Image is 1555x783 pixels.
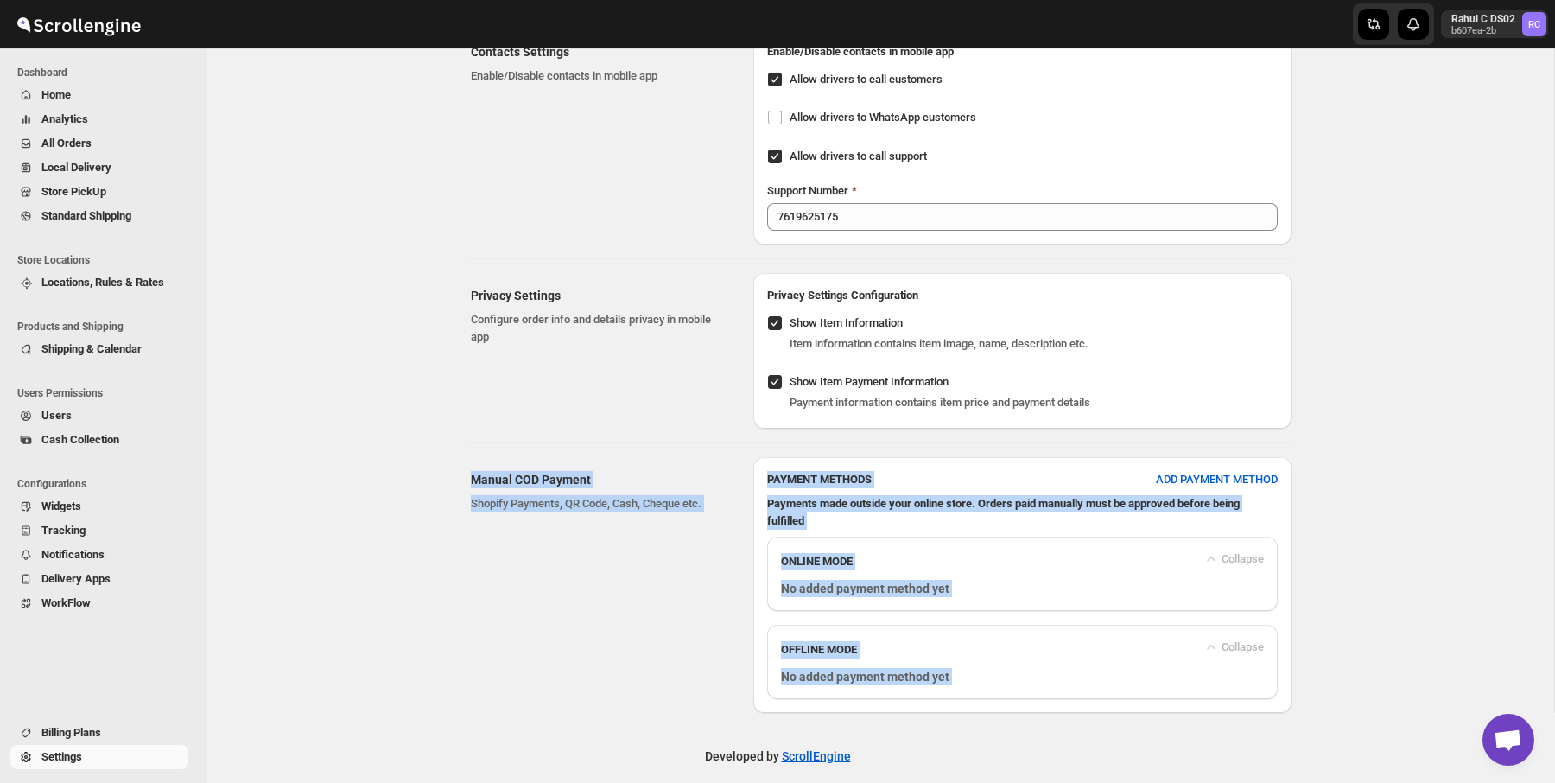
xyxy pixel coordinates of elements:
h3: Payments made outside your online store. Orders paid manually must be approved before being fulfi... [767,495,1278,530]
h2: Privacy Settings Configuration [767,287,1278,304]
button: Billing Plans [10,721,188,745]
button: Settings [10,745,188,769]
button: WorkFlow [10,591,188,615]
h2: OFFLINE MODE [781,641,857,659]
span: Analytics [41,112,88,125]
span: Users Permissions [17,386,195,400]
h2: ONLINE MODE [781,553,853,570]
span: Allow drivers to call customers [790,73,943,86]
span: Tracking [41,524,86,537]
button: Widgets [10,494,188,519]
span: Allow drivers to call support [790,150,927,162]
button: ADD PAYMENT METHOD [1146,466,1288,493]
text: RC [1528,19,1540,30]
span: Products and Shipping [17,320,195,334]
span: Standard Shipping [41,209,131,222]
span: Item information contains item image, name, description etc. [790,337,1088,350]
span: Notifications [41,548,105,561]
span: Settings [41,750,82,763]
span: Show Item Payment Information [790,375,949,388]
p: No added payment method yet [781,668,1264,685]
button: Locations, Rules & Rates [10,271,188,295]
p: No added payment method yet [781,580,1264,597]
span: Store PickUp [41,185,106,198]
span: Allow drivers to WhatsApp customers [790,111,976,124]
span: Home [41,88,71,101]
img: ScrollEngine [14,3,143,46]
span: Cash Collection [41,433,119,446]
span: All Orders [41,137,92,150]
button: Tracking [10,519,188,543]
h2: Contacts Settings [471,43,726,60]
h2: Enable/Disable contacts in mobile app [767,43,1278,60]
span: ADD PAYMENT METHOD [1156,471,1278,488]
span: Billing Plans [41,726,101,739]
button: Analytics [10,107,188,131]
span: WorkFlow [41,596,91,609]
button: User menu [1441,10,1548,38]
p: Rahul C DS02 [1451,12,1515,26]
span: Local Delivery [41,161,111,174]
button: Home [10,83,188,107]
span: Widgets [41,500,81,512]
button: All Orders [10,131,188,156]
button: Shipping & Calendar [10,337,188,361]
span: Locations, Rules & Rates [41,276,164,289]
p: Shopify Payments, QR Code, Cash, Cheque etc. [471,495,726,512]
span: Delivery Apps [41,572,111,585]
span: Users [41,409,72,422]
span: Store Locations [17,253,195,267]
h2: Privacy Settings [471,287,726,304]
p: b607ea-2b [1451,26,1515,36]
h2: PAYMENT METHODS [767,471,872,488]
a: ScrollEngine [782,749,851,763]
button: Users [10,404,188,428]
span: Show Item Information [790,316,903,329]
button: Notifications [10,543,188,567]
span: Payment information contains item price and payment details [790,396,1090,409]
button: Delivery Apps [10,567,188,591]
p: Enable/Disable contacts in mobile app [471,67,726,85]
span: Support Number [767,184,848,197]
span: Dashboard [17,66,195,80]
h2: Manual COD Payment [471,471,726,488]
span: Shipping & Calendar [41,342,142,355]
button: Cash Collection [10,428,188,452]
span: Configurations [17,477,195,491]
span: Rahul C DS02 [1522,12,1546,36]
p: Configure order info and details privacy in mobile app [471,311,726,346]
div: Open chat [1482,714,1534,766]
p: Developed by [705,748,851,765]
